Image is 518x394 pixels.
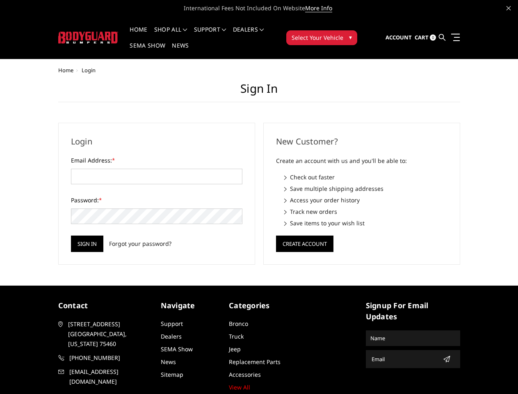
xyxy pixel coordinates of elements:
span: [STREET_ADDRESS] [GEOGRAPHIC_DATA], [US_STATE] 75460 [68,319,151,349]
a: Create Account [276,239,333,247]
a: View All [229,383,250,391]
a: Accessories [229,371,261,378]
a: Sitemap [161,371,183,378]
a: Dealers [161,332,182,340]
a: SEMA Show [130,43,165,59]
h2: New Customer? [276,135,447,148]
h2: Login [71,135,242,148]
input: Sign in [71,236,103,252]
input: Name [367,332,459,345]
a: Account [386,27,412,49]
h5: Navigate [161,300,221,311]
span: [EMAIL_ADDRESS][DOMAIN_NAME] [69,367,152,387]
a: [EMAIL_ADDRESS][DOMAIN_NAME] [58,367,153,387]
span: Account [386,34,412,41]
button: Select Your Vehicle [286,30,357,45]
a: SEMA Show [161,345,193,353]
button: Create Account [276,236,333,252]
input: Email [368,353,440,366]
a: Cart 0 [415,27,436,49]
a: [PHONE_NUMBER] [58,353,153,363]
h5: signup for email updates [366,300,460,322]
a: shop all [154,27,187,43]
a: Support [194,27,226,43]
img: BODYGUARD BUMPERS [58,32,119,44]
a: Truck [229,332,244,340]
a: Jeep [229,345,241,353]
span: ▾ [349,33,352,41]
span: Cart [415,34,429,41]
a: News [172,43,189,59]
li: Check out faster [284,173,447,181]
li: Save multiple shipping addresses [284,184,447,193]
a: News [161,358,176,366]
li: Access your order history [284,196,447,204]
a: Bronco [229,320,248,328]
span: Select Your Vehicle [292,33,343,42]
li: Track new orders [284,207,447,216]
h5: Categories [229,300,289,311]
a: Dealers [233,27,264,43]
a: Home [130,27,147,43]
label: Email Address: [71,156,242,165]
span: 0 [430,34,436,41]
h1: Sign in [58,82,460,102]
p: Create an account with us and you'll be able to: [276,156,447,166]
a: More Info [305,4,332,12]
a: Support [161,320,183,328]
a: Home [58,66,73,74]
span: [PHONE_NUMBER] [69,353,152,363]
label: Password: [71,196,242,204]
span: Login [82,66,96,74]
a: Replacement Parts [229,358,281,366]
h5: contact [58,300,153,311]
li: Save items to your wish list [284,219,447,227]
a: Forgot your password? [109,239,171,248]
